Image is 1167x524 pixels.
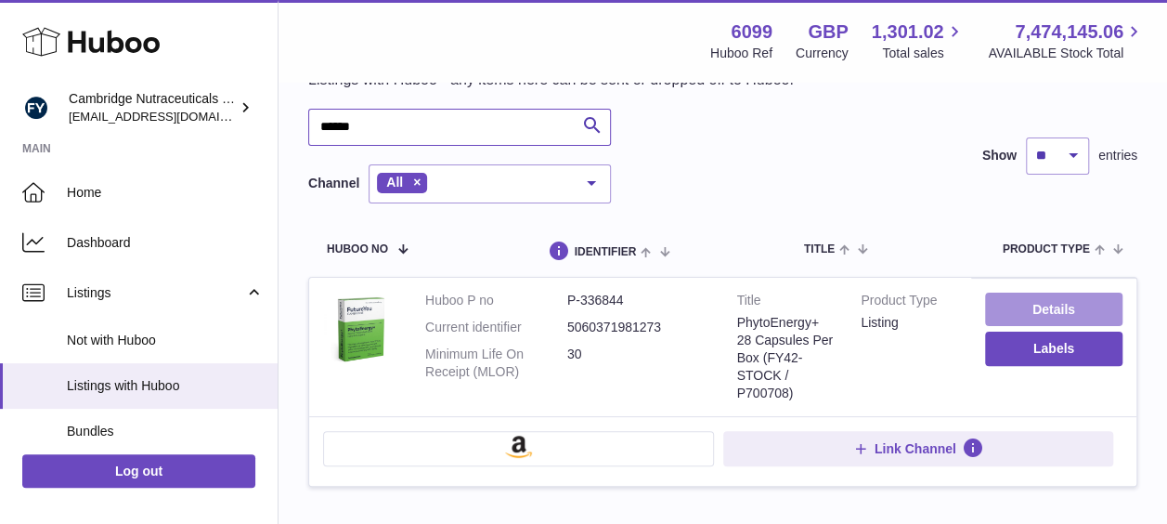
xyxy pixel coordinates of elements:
div: PhytoEnergy+ 28 Capsules Per Box (FY42-STOCK / P700708) [737,314,834,401]
strong: GBP [808,20,848,45]
span: title [804,243,835,255]
span: Total sales [882,45,965,62]
button: Labels [985,332,1122,365]
span: Bundles [67,423,264,440]
a: 7,474,145.06 AVAILABLE Stock Total [988,20,1145,62]
span: Listings with Huboo [67,377,264,395]
span: 7,474,145.06 [1015,20,1123,45]
dd: 30 [567,346,709,381]
dt: Current identifier [425,319,567,336]
div: listing [861,314,957,332]
a: Details [985,293,1122,326]
div: Huboo Ref [710,45,772,62]
span: Listings [67,284,244,302]
img: PhytoEnergy+ 28 Capsules Per Box (FY42-STOCK / P700708) [323,292,397,366]
span: Not with Huboo [67,332,264,349]
dd: P-336844 [567,292,709,309]
span: Product Type [1003,243,1090,255]
dt: Minimum Life On Receipt (MLOR) [425,346,567,381]
a: Log out [22,454,255,488]
span: Huboo no [327,243,388,255]
span: Link Channel [875,440,956,457]
a: 1,301.02 Total sales [872,20,966,62]
span: All [386,175,403,190]
img: amazon-small.png [505,436,532,458]
strong: Product Type [861,292,957,314]
button: Link Channel [723,431,1114,466]
label: Show [982,147,1017,164]
strong: 6099 [731,20,772,45]
span: AVAILABLE Stock Total [988,45,1145,62]
dd: 5060371981273 [567,319,709,336]
label: Channel [308,175,359,192]
strong: Title [737,292,834,314]
div: Cambridge Nutraceuticals Ltd [69,90,236,125]
span: Home [67,184,264,202]
span: entries [1098,147,1137,164]
img: internalAdmin-6099@internal.huboo.com [22,94,50,122]
span: 1,301.02 [872,20,944,45]
span: Dashboard [67,234,264,252]
dt: Huboo P no [425,292,567,309]
span: identifier [575,246,637,258]
span: [EMAIL_ADDRESS][DOMAIN_NAME] [69,109,273,124]
div: Currency [796,45,849,62]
